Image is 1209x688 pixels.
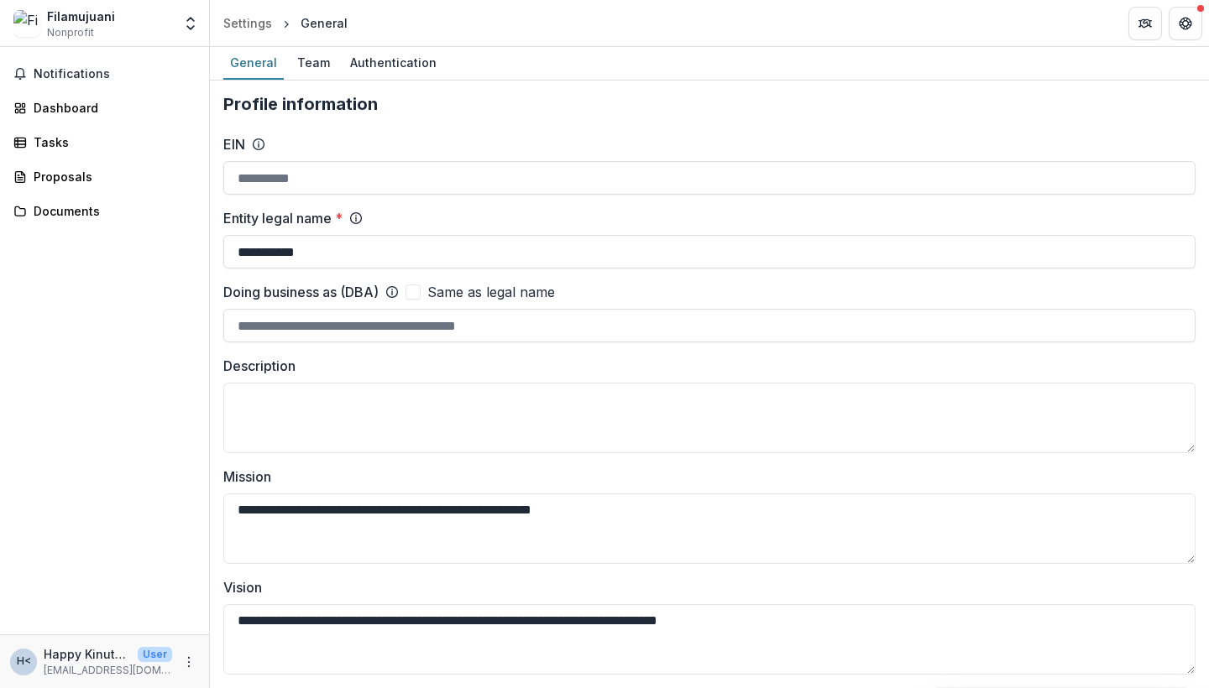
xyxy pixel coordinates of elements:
[223,208,343,228] label: Entity legal name
[301,14,348,32] div: General
[290,50,337,75] div: Team
[7,128,202,156] a: Tasks
[34,67,196,81] span: Notifications
[217,11,279,35] a: Settings
[223,282,379,302] label: Doing business as (DBA)
[179,7,202,40] button: Open entity switcher
[7,197,202,225] a: Documents
[1128,7,1162,40] button: Partners
[138,647,172,662] p: User
[47,25,94,40] span: Nonprofit
[47,8,115,25] div: Filamujuani
[179,652,199,672] button: More
[223,134,245,154] label: EIN
[17,656,31,667] div: Happy Kinuthia <happy@filamujuani.org>
[34,202,189,220] div: Documents
[44,645,131,663] p: Happy Kinuthia <[EMAIL_ADDRESS][DOMAIN_NAME]>
[44,663,172,678] p: [EMAIL_ADDRESS][DOMAIN_NAME]
[217,11,354,35] nav: breadcrumb
[343,50,443,75] div: Authentication
[223,14,272,32] div: Settings
[7,60,202,87] button: Notifications
[1169,7,1202,40] button: Get Help
[290,47,337,80] a: Team
[223,50,284,75] div: General
[7,94,202,122] a: Dashboard
[223,356,1185,376] label: Description
[223,466,1185,487] label: Mission
[223,47,284,80] a: General
[34,99,189,117] div: Dashboard
[7,163,202,190] a: Proposals
[343,47,443,80] a: Authentication
[223,577,1185,597] label: Vision
[34,168,189,185] div: Proposals
[223,94,1196,114] h2: Profile information
[13,10,40,37] img: Filamujuani
[427,282,555,302] span: Same as legal name
[34,133,189,151] div: Tasks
